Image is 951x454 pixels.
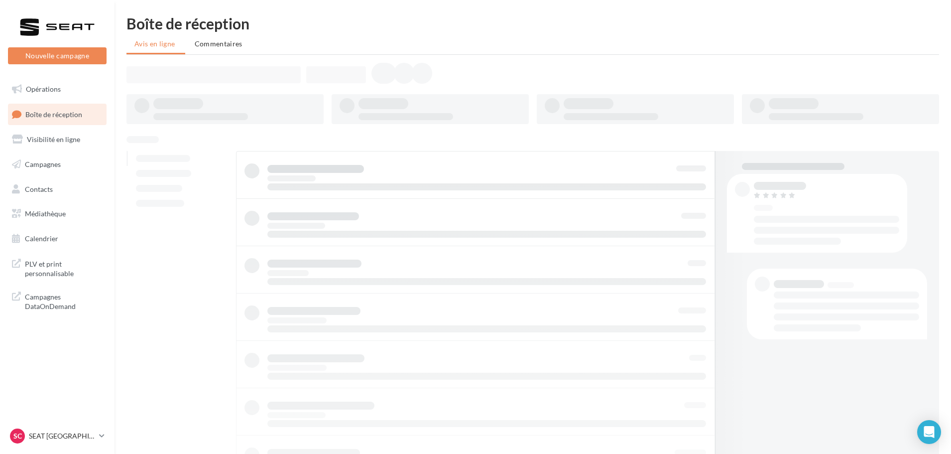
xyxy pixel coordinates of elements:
[8,427,107,446] a: SC SEAT [GEOGRAPHIC_DATA]
[6,203,109,224] a: Médiathèque
[6,129,109,150] a: Visibilité en ligne
[25,184,53,193] span: Contacts
[25,160,61,168] span: Campagnes
[25,209,66,218] span: Médiathèque
[26,85,61,93] span: Opérations
[6,104,109,125] a: Boîte de réception
[917,420,941,444] div: Open Intercom Messenger
[6,253,109,283] a: PLV et print personnalisable
[27,135,80,144] span: Visibilité en ligne
[8,47,107,64] button: Nouvelle campagne
[25,110,82,118] span: Boîte de réception
[25,234,58,243] span: Calendrier
[126,16,939,31] div: Boîte de réception
[25,257,103,279] span: PLV et print personnalisable
[13,431,22,441] span: SC
[6,179,109,200] a: Contacts
[195,39,242,48] span: Commentaires
[6,286,109,315] a: Campagnes DataOnDemand
[6,228,109,249] a: Calendrier
[29,431,95,441] p: SEAT [GEOGRAPHIC_DATA]
[25,290,103,311] span: Campagnes DataOnDemand
[6,79,109,100] a: Opérations
[6,154,109,175] a: Campagnes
